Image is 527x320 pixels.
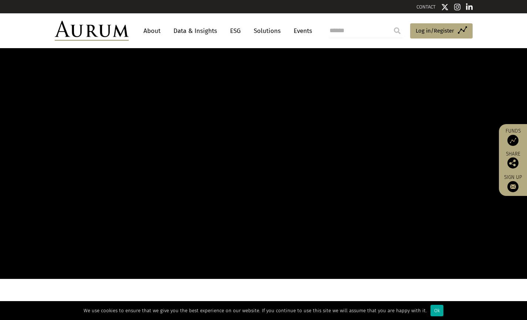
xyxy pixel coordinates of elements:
[290,24,312,38] a: Events
[507,157,518,169] img: Share this post
[507,181,518,192] img: Sign up to our newsletter
[430,305,443,316] div: Ok
[507,135,518,146] img: Access Funds
[503,151,523,169] div: Share
[416,4,436,10] a: CONTACT
[140,24,164,38] a: About
[170,24,221,38] a: Data & Insights
[503,128,523,146] a: Funds
[390,23,405,38] input: Submit
[441,3,449,11] img: Twitter icon
[454,3,461,11] img: Instagram icon
[55,21,129,41] img: Aurum
[226,24,244,38] a: ESG
[503,174,523,192] a: Sign up
[466,3,473,11] img: Linkedin icon
[250,24,284,38] a: Solutions
[410,23,473,39] a: Log in/Register
[416,26,454,35] span: Log in/Register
